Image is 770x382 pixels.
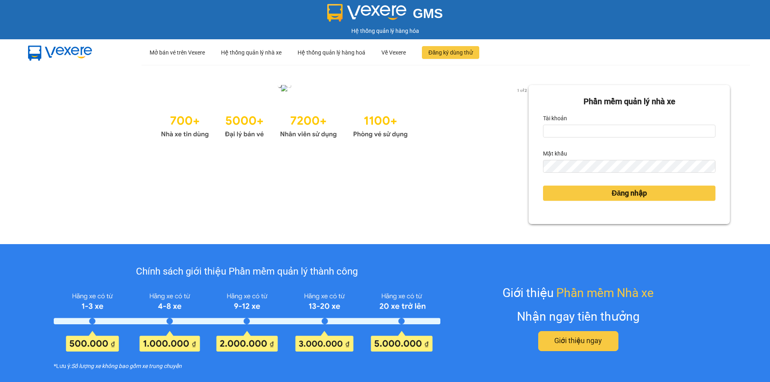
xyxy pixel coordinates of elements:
[543,112,567,125] label: Tài khoản
[543,95,715,108] div: Phần mềm quản lý nhà xe
[556,283,654,302] span: Phần mềm Nhà xe
[543,160,715,173] input: Mật khẩu
[278,84,281,87] li: slide item 1
[381,40,406,65] div: Về Vexere
[2,26,768,35] div: Hệ thống quản lý hàng hóa
[503,283,654,302] div: Giới thiệu
[71,362,182,370] i: Số lượng xe không bao gồm xe trung chuyển
[298,40,365,65] div: Hệ thống quản lý hàng hoá
[54,362,440,370] div: *Lưu ý:
[20,39,100,66] img: mbUUG5Q.png
[40,85,51,94] button: previous slide / item
[538,331,618,351] button: Giới thiệu ngay
[150,40,205,65] div: Mở bán vé trên Vexere
[327,4,407,22] img: logo 2
[515,85,529,95] p: 1 of 2
[517,85,529,94] button: next slide / item
[288,84,291,87] li: slide item 2
[422,46,479,59] button: Đăng ký dùng thử
[221,40,282,65] div: Hệ thống quản lý nhà xe
[543,147,567,160] label: Mật khẩu
[327,12,443,18] a: GMS
[543,125,715,137] input: Tài khoản
[517,307,640,326] div: Nhận ngay tiền thưởng
[54,264,440,279] div: Chính sách giới thiệu Phần mềm quản lý thành công
[413,6,443,21] span: GMS
[428,48,473,57] span: Đăng ký dùng thử
[612,188,647,199] span: Đăng nhập
[543,186,715,201] button: Đăng nhập
[54,289,440,351] img: policy-intruduce-detail.png
[554,335,602,346] span: Giới thiệu ngay
[161,110,408,140] img: Statistics.png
